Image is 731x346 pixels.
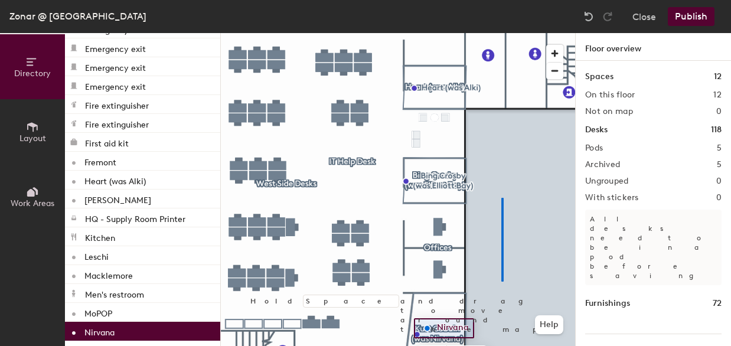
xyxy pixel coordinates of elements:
[585,123,608,136] h1: Desks
[535,315,563,334] button: Help
[714,70,722,83] h1: 12
[585,160,620,169] h2: Archived
[85,97,149,111] p: Fire extinguisher
[84,249,109,262] p: Leschi
[84,267,133,281] p: Macklemore
[716,107,722,116] h2: 0
[11,198,54,208] span: Work Areas
[14,68,51,79] span: Directory
[85,135,129,149] p: First aid kit
[585,107,633,116] h2: Not on map
[585,297,630,310] h1: Furnishings
[85,286,144,300] p: Men's restroom
[85,60,146,73] p: Emergency exit
[668,7,714,26] button: Publish
[19,133,46,143] span: Layout
[85,79,146,92] p: Emergency exit
[84,192,151,205] p: [PERSON_NAME]
[711,123,722,136] h1: 118
[632,7,656,26] button: Close
[84,305,112,319] p: MoPOP
[84,173,146,187] p: Heart (was Alki)
[85,116,149,130] p: Fire extinguisher
[85,41,146,54] p: Emergency exit
[716,193,722,203] h2: 0
[713,297,722,310] h1: 72
[717,143,722,153] h2: 5
[716,177,722,186] h2: 0
[576,33,731,61] h1: Floor overview
[713,90,722,100] h2: 12
[84,324,115,338] p: Nirvana
[85,211,185,224] p: HQ - Supply Room Printer
[585,90,635,100] h2: On this floor
[84,154,116,168] p: Fremont
[9,9,146,24] div: Zonar @ [GEOGRAPHIC_DATA]
[585,177,629,186] h2: Ungrouped
[585,70,613,83] h1: Spaces
[585,210,722,285] p: All desks need to be in a pod before saving
[585,143,603,153] h2: Pods
[583,11,595,22] img: Undo
[717,160,722,169] h2: 5
[585,193,639,203] h2: With stickers
[85,230,115,243] p: Kitchen
[602,11,613,22] img: Redo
